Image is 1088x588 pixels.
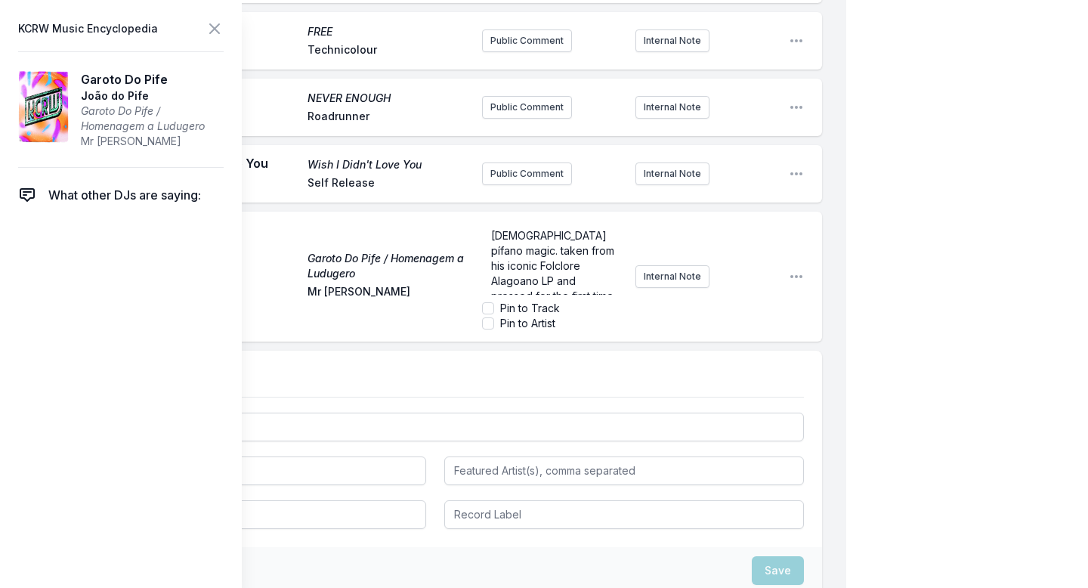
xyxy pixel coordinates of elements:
button: Internal Note [635,29,709,52]
button: Internal Note [635,162,709,185]
button: Save [752,556,804,585]
input: Artist [66,456,426,485]
span: Garoto Do Pife / Homenagem a Ludugero [308,251,470,281]
span: NEVER ENOUGH [308,91,470,106]
span: Garoto Do Pife [81,70,224,88]
img: Garoto Do Pife / Homenagem a Ludugero [18,70,69,143]
button: Public Comment [482,96,572,119]
input: Album Title [66,500,426,529]
span: Wish I Didn't Love You [308,157,470,172]
span: João do Pife [81,88,224,104]
span: Self Release [308,175,470,193]
button: Internal Note [635,96,709,119]
span: What other DJs are saying: [48,186,201,204]
span: FREE [308,24,470,39]
span: [DEMOGRAPHIC_DATA] pífano magic. taken from his iconic Folclore Alagoano LP and pressed for the f... [491,229,617,317]
span: Mr [PERSON_NAME] [81,134,224,149]
span: KCRW Music Encyclopedia [18,18,158,39]
input: Record Label [444,500,804,529]
button: Open playlist item options [789,166,804,181]
button: Open playlist item options [789,100,804,115]
span: Technicolour [308,42,470,60]
input: Track Title [66,413,804,441]
button: Public Comment [482,162,572,185]
button: Open playlist item options [789,33,804,48]
button: Open playlist item options [789,269,804,284]
input: Featured Artist(s), comma separated [444,456,804,485]
label: Pin to Track [500,301,560,316]
span: Mr [PERSON_NAME] [308,284,470,302]
button: Internal Note [635,265,709,288]
span: Garoto Do Pife / Homenagem a Ludugero [81,104,224,134]
button: Public Comment [482,29,572,52]
span: Roadrunner [308,109,470,127]
label: Pin to Artist [500,316,555,331]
